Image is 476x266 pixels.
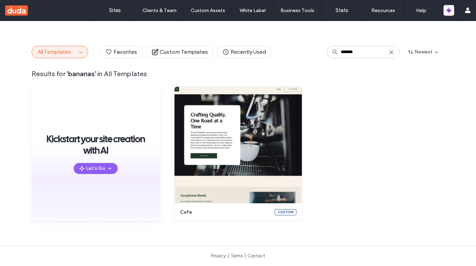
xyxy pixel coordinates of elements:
span: Custom Templates [151,48,208,56]
label: Resources [371,8,395,13]
button: Custom Templates [146,46,214,58]
label: Clients & Team [142,8,177,13]
a: Terms [231,253,243,258]
label: Custom Assets [191,8,225,13]
label: Stats [336,7,348,13]
span: Results for in All Templates [32,69,445,78]
span: All Templates [38,49,71,55]
span: Recently Used [222,48,266,56]
span: | [244,253,246,258]
label: Sites [109,7,121,13]
button: Newest [402,47,445,58]
button: Favorites [99,46,143,58]
span: Kickstart your site creation with AI [42,133,149,156]
button: Let's Go [74,163,118,174]
a: Contact [247,253,265,258]
span: ' bananas ' [67,70,96,78]
label: Help [416,8,426,13]
label: Business Tools [281,8,314,13]
button: Recently Used [216,46,272,58]
span: | [228,253,229,258]
span: Favorites [105,48,137,56]
label: White Label [240,8,266,13]
button: All Templates [32,46,77,58]
div: Custom [275,209,296,215]
span: cafe [180,209,271,216]
a: Privacy [211,253,226,258]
